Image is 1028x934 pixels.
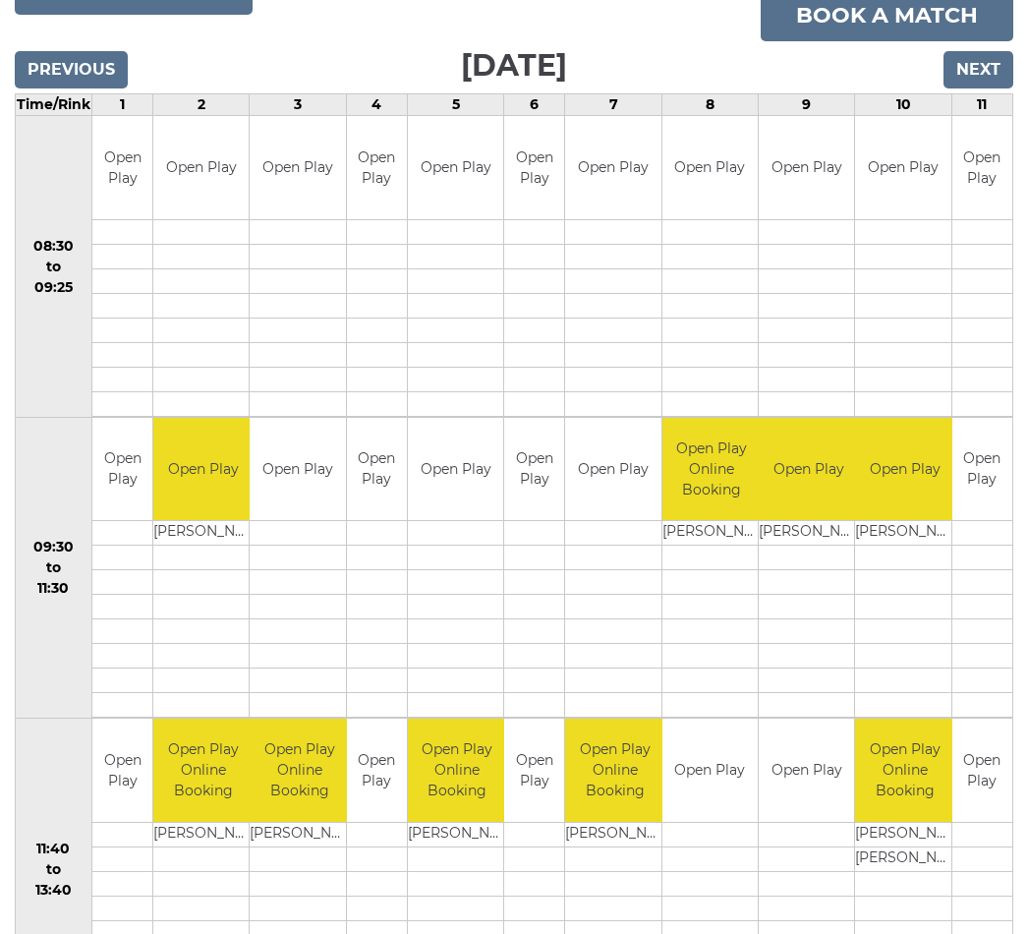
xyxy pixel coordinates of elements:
[565,94,661,116] td: 7
[408,418,503,521] td: Open Play
[504,418,564,521] td: Open Play
[759,116,854,219] td: Open Play
[16,94,92,116] td: Time/Rink
[855,94,951,116] td: 10
[855,822,954,846] td: [PERSON_NAME]
[91,94,152,116] td: 1
[153,521,253,546] td: [PERSON_NAME]
[759,521,858,546] td: [PERSON_NAME]
[662,116,758,219] td: Open Play
[153,94,250,116] td: 2
[565,822,664,846] td: [PERSON_NAME]
[565,418,660,521] td: Open Play
[153,719,253,822] td: Open Play Online Booking
[347,116,407,219] td: Open Play
[92,418,152,521] td: Open Play
[15,51,128,88] input: Previous
[408,719,507,822] td: Open Play Online Booking
[153,418,253,521] td: Open Play
[855,418,954,521] td: Open Play
[16,417,92,719] td: 09:30 to 11:30
[250,418,345,521] td: Open Play
[855,719,954,822] td: Open Play Online Booking
[565,116,660,219] td: Open Play
[943,51,1013,88] input: Next
[855,846,954,871] td: [PERSON_NAME]
[408,116,503,219] td: Open Play
[250,116,345,219] td: Open Play
[346,94,407,116] td: 4
[855,521,954,546] td: [PERSON_NAME]
[407,94,503,116] td: 5
[662,719,758,822] td: Open Play
[504,94,565,116] td: 6
[855,116,950,219] td: Open Play
[250,719,349,822] td: Open Play Online Booking
[759,719,854,822] td: Open Play
[250,94,346,116] td: 3
[952,719,1012,822] td: Open Play
[952,418,1012,521] td: Open Play
[250,822,349,846] td: [PERSON_NAME]
[951,94,1012,116] td: 11
[759,94,855,116] td: 9
[504,116,564,219] td: Open Play
[92,719,152,822] td: Open Play
[92,116,152,219] td: Open Play
[565,719,664,822] td: Open Play Online Booking
[504,719,564,822] td: Open Play
[153,116,249,219] td: Open Play
[408,822,507,846] td: [PERSON_NAME]
[153,822,253,846] td: [PERSON_NAME]
[662,418,762,521] td: Open Play Online Booking
[662,521,762,546] td: [PERSON_NAME]
[347,418,407,521] td: Open Play
[16,116,92,418] td: 08:30 to 09:25
[759,418,858,521] td: Open Play
[661,94,758,116] td: 8
[347,719,407,822] td: Open Play
[952,116,1012,219] td: Open Play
